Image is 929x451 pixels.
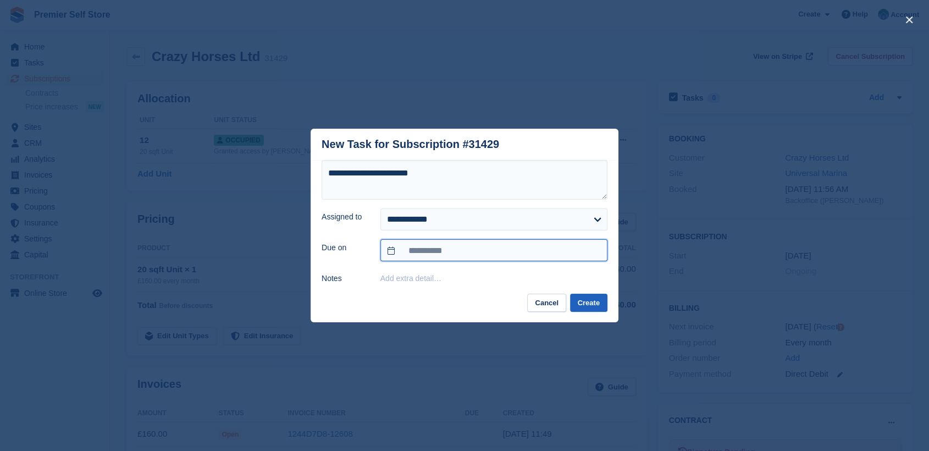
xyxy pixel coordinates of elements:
label: Assigned to [322,211,367,223]
button: Cancel [527,294,566,312]
label: Notes [322,273,367,284]
div: New Task for Subscription #31429 [322,138,499,151]
button: Create [570,294,607,312]
label: Due on [322,242,367,254]
button: close [900,11,918,29]
button: Add extra detail… [380,274,441,283]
